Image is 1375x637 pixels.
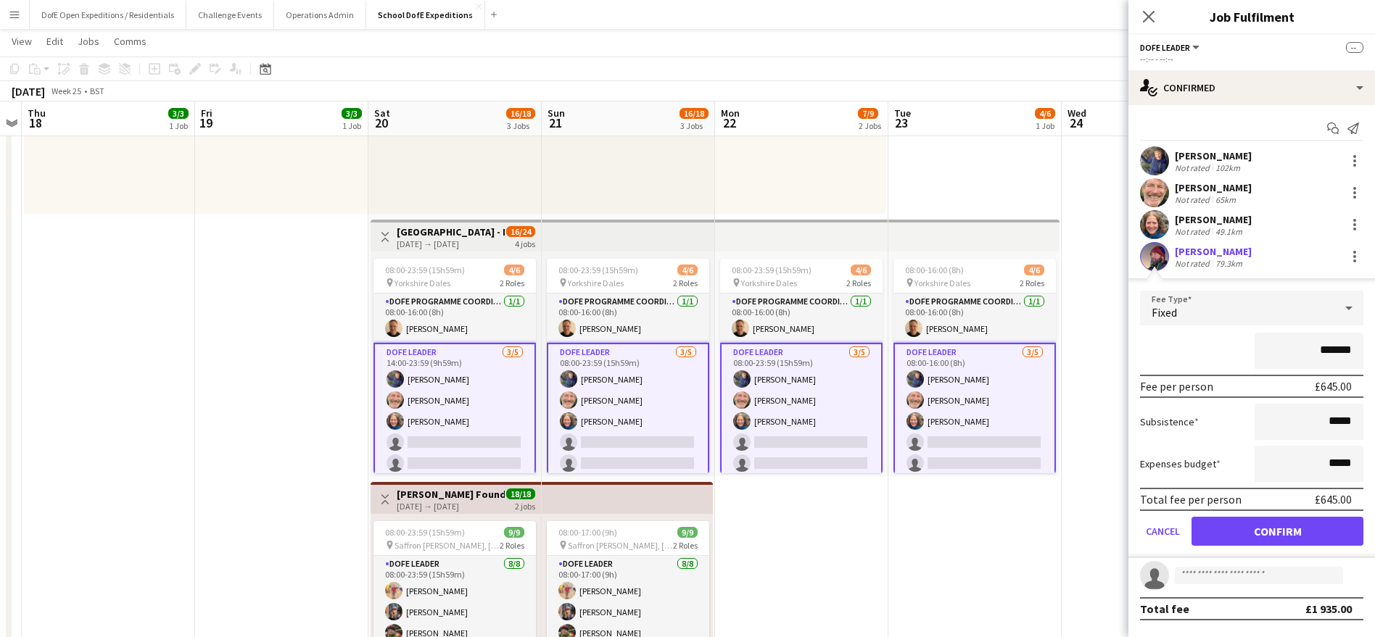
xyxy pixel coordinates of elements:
app-card-role: DofE Leader3/508:00-16:00 (8h)[PERSON_NAME][PERSON_NAME][PERSON_NAME] [893,343,1056,479]
span: Tue [894,107,911,120]
span: 9/9 [677,527,698,538]
span: Yorkshire Dales [741,278,797,288]
div: 4 jobs [515,237,535,249]
span: 4/6 [851,265,871,275]
div: [PERSON_NAME] [1175,149,1252,162]
button: Cancel [1140,517,1186,546]
div: £645.00 [1315,492,1352,507]
span: 2 Roles [846,278,871,288]
app-job-card: 08:00-23:59 (15h59m)4/6 Yorkshire Dales2 RolesDofE Programme Coordinator1/108:00-16:00 (8h)[PERSO... [547,259,709,473]
a: Comms [108,32,152,51]
app-card-role: DofE Leader3/508:00-23:59 (15h59m)[PERSON_NAME][PERSON_NAME][PERSON_NAME] [720,343,883,479]
span: 9/9 [504,527,524,538]
span: Edit [46,35,63,48]
div: Fee per person [1140,379,1213,394]
div: 2 jobs [515,499,535,512]
button: Challenge Events [186,1,274,29]
span: 08:00-17:00 (9h) [558,527,617,538]
span: 2 Roles [500,278,524,288]
span: 4/6 [504,265,524,275]
span: Thu [28,107,46,120]
span: 08:00-16:00 (8h) [905,265,964,275]
h3: [PERSON_NAME] Foundation - DofE Bronze Training/Practice [397,488,505,501]
button: DofE Open Expeditions / Residentials [30,1,186,29]
div: [DATE] [12,84,45,99]
div: [PERSON_NAME] [1175,181,1252,194]
span: Sun [548,107,565,120]
label: Expenses budget [1140,457,1221,470]
div: £645.00 [1315,379,1352,394]
div: Not rated [1175,162,1213,173]
span: 08:00-23:59 (15h59m) [385,265,465,275]
span: 2 Roles [673,278,698,288]
app-job-card: 08:00-23:59 (15h59m)4/6 Yorkshire Dales2 RolesDofE Programme Coordinator1/108:00-16:00 (8h)[PERSO... [720,259,883,473]
label: Subsistence [1140,415,1199,428]
span: Fixed [1152,305,1177,320]
app-card-role: DofE Programme Coordinator1/108:00-16:00 (8h)[PERSON_NAME] [547,293,709,343]
div: 3 Jobs [507,120,534,131]
button: Operations Admin [274,1,366,29]
div: 102km [1213,162,1243,173]
span: 23 [892,115,911,131]
span: 4/6 [1035,108,1055,119]
div: 2 Jobs [859,120,881,131]
span: 08:00-23:59 (15h59m) [558,265,638,275]
div: [DATE] → [DATE] [397,238,505,249]
span: Yorkshire Dales [568,278,624,288]
h3: Job Fulfilment [1128,7,1375,26]
span: Jobs [78,35,99,48]
app-job-card: 08:00-23:59 (15h59m)4/6 Yorkshire Dales2 RolesDofE Programme Coordinator1/108:00-16:00 (8h)[PERSO... [373,259,536,473]
span: 7/9 [858,108,878,119]
span: 16/18 [680,108,709,119]
a: Jobs [72,32,105,51]
div: Total fee [1140,601,1189,616]
app-job-card: 08:00-16:00 (8h)4/6 Yorkshire Dales2 RolesDofE Programme Coordinator1/108:00-16:00 (8h)[PERSON_NA... [893,259,1056,473]
div: Not rated [1175,258,1213,269]
app-card-role: DofE Programme Coordinator1/108:00-16:00 (8h)[PERSON_NAME] [720,293,883,343]
span: 3/3 [168,108,189,119]
div: 1 Job [1036,120,1054,131]
div: [PERSON_NAME] [1175,213,1252,226]
span: Mon [721,107,740,120]
div: Confirmed [1128,70,1375,105]
span: 2 Roles [673,540,698,551]
div: Not rated [1175,194,1213,205]
app-card-role: DofE Leader3/508:00-23:59 (15h59m)[PERSON_NAME][PERSON_NAME][PERSON_NAME] [547,343,709,479]
span: View [12,35,32,48]
span: Fri [201,107,212,120]
a: Edit [41,32,69,51]
app-card-role: DofE Leader3/514:00-23:59 (9h59m)[PERSON_NAME][PERSON_NAME][PERSON_NAME] [373,343,536,479]
a: View [6,32,38,51]
span: Week 25 [48,86,84,96]
button: School DofE Expeditions [366,1,485,29]
div: 3 Jobs [680,120,708,131]
span: 18/18 [506,488,535,499]
div: BST [90,86,104,96]
span: 2 Roles [500,540,524,551]
span: 22 [719,115,740,131]
div: [PERSON_NAME] [1175,245,1252,258]
span: 16/24 [506,226,535,237]
h3: [GEOGRAPHIC_DATA] - DofE Silver Qualifier [397,225,505,238]
span: 20 [372,115,390,131]
span: 4/6 [1024,265,1044,275]
span: Sat [374,107,390,120]
app-card-role: DofE Programme Coordinator1/108:00-16:00 (8h)[PERSON_NAME] [893,293,1056,343]
span: -- [1346,42,1363,53]
span: 16/18 [506,108,535,119]
div: 1 Job [169,120,188,131]
span: DofE Leader [1140,42,1190,53]
div: Not rated [1175,226,1213,237]
span: Comms [114,35,146,48]
button: Confirm [1192,517,1363,546]
div: 79.3km [1213,258,1245,269]
div: --:-- - --:-- [1140,54,1363,64]
span: 2 Roles [1020,278,1044,288]
span: Saffron [PERSON_NAME], [GEOGRAPHIC_DATA] [568,540,673,551]
div: 65km [1213,194,1239,205]
button: DofE Leader [1140,42,1202,53]
span: 24 [1065,115,1086,131]
span: 4/6 [677,265,698,275]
